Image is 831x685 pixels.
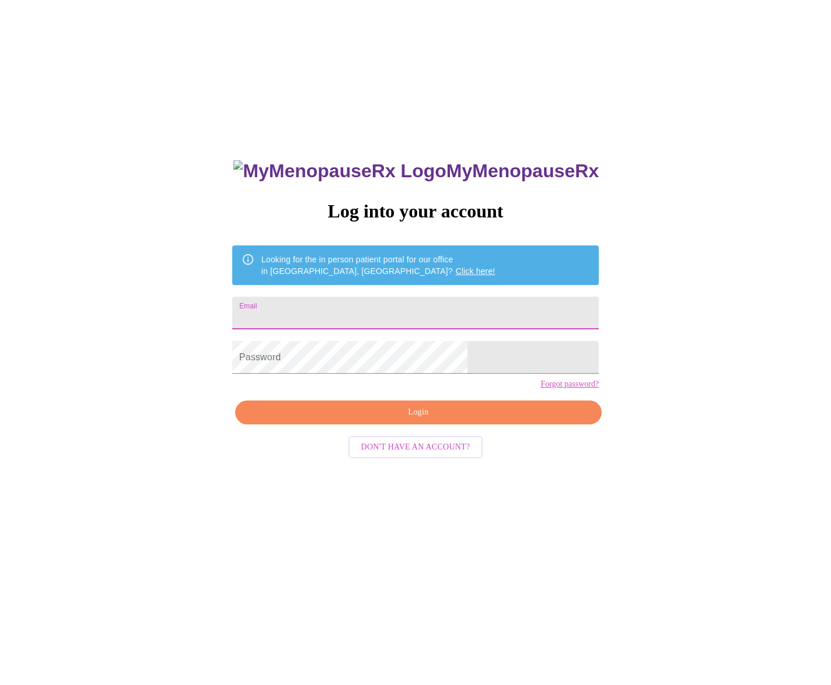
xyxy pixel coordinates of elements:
[345,441,486,451] a: Don't have an account?
[249,405,588,420] span: Login
[456,266,495,276] a: Click here!
[232,201,599,222] h3: Log into your account
[361,440,470,455] span: Don't have an account?
[540,380,599,389] a: Forgot password?
[233,160,599,182] h3: MyMenopauseRx
[233,160,446,182] img: MyMenopauseRx Logo
[348,436,483,459] button: Don't have an account?
[261,249,495,282] div: Looking for the in person patient portal for our office in [GEOGRAPHIC_DATA], [GEOGRAPHIC_DATA]?
[235,401,602,424] button: Login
